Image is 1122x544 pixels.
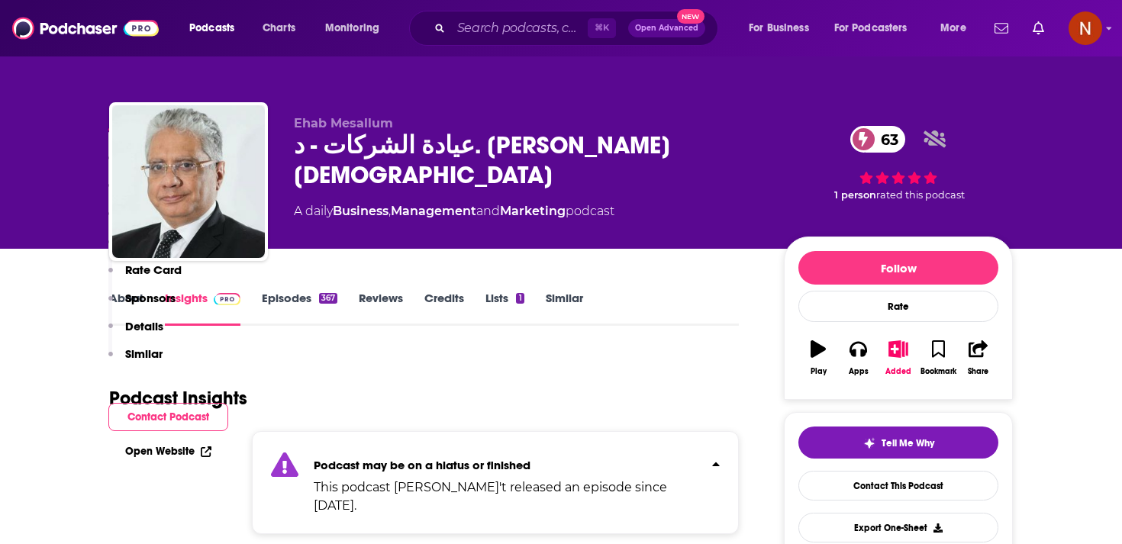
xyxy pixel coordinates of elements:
span: Podcasts [189,18,234,39]
button: Export One-Sheet [798,513,998,542]
a: Business [333,204,389,218]
button: open menu [930,16,985,40]
button: Added [879,330,918,385]
a: Similar [546,291,583,326]
a: Episodes367 [262,291,337,326]
button: open menu [179,16,254,40]
p: Details [125,319,163,333]
div: Bookmark [920,367,956,376]
span: ⌘ K [588,18,616,38]
div: 367 [319,293,337,304]
p: Similar [125,346,163,361]
button: Contact Podcast [108,403,228,431]
div: Play [811,367,827,376]
button: open menu [738,16,828,40]
button: tell me why sparkleTell Me Why [798,427,998,459]
div: 1 [516,293,524,304]
a: Contact This Podcast [798,471,998,501]
input: Search podcasts, credits, & more... [451,16,588,40]
div: Search podcasts, credits, & more... [424,11,733,46]
a: Lists1 [485,291,524,326]
span: , [389,204,391,218]
span: For Business [749,18,809,39]
p: This podcast [PERSON_NAME]'t released an episode since [DATE]. [314,478,700,515]
button: Play [798,330,838,385]
a: Show notifications dropdown [1027,15,1050,41]
div: Rate [798,291,998,322]
a: 63 [850,126,906,153]
img: User Profile [1069,11,1102,45]
button: open menu [314,16,399,40]
button: Apps [838,330,878,385]
span: Charts [263,18,295,39]
a: Show notifications dropdown [988,15,1014,41]
div: A daily podcast [294,202,614,220]
button: Similar [108,346,163,375]
button: Details [108,319,163,347]
button: Sponsors [108,291,176,319]
div: Added [885,367,911,376]
span: 63 [866,126,906,153]
span: 1 person [834,189,876,201]
a: Credits [424,291,464,326]
a: Reviews [359,291,403,326]
button: Bookmark [918,330,958,385]
strong: Podcast may be on a hiatus or finished [314,458,530,472]
span: New [677,9,704,24]
span: and [476,204,500,218]
span: More [940,18,966,39]
a: Marketing [500,204,566,218]
button: open menu [824,16,930,40]
span: Open Advanced [635,24,698,32]
button: Show profile menu [1069,11,1102,45]
span: Ehab Mesallum [294,116,393,130]
button: Share [959,330,998,385]
button: Open AdvancedNew [628,19,705,37]
a: Charts [253,16,305,40]
p: Sponsors [125,291,176,305]
span: Tell Me Why [882,437,934,449]
a: Open Website [125,445,211,458]
div: Share [968,367,988,376]
div: Apps [849,367,869,376]
span: For Podcasters [834,18,908,39]
span: Monitoring [325,18,379,39]
section: Click to expand status details [252,431,739,534]
span: Logged in as AdelNBM [1069,11,1102,45]
a: Management [391,204,476,218]
button: Follow [798,251,998,285]
img: عيادة الشركات - د. إيهاب مسلم [112,105,265,258]
span: rated this podcast [876,189,965,201]
img: tell me why sparkle [863,437,875,449]
div: 63 1 personrated this podcast [784,116,1013,211]
img: Podchaser - Follow, Share and Rate Podcasts [12,14,159,43]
